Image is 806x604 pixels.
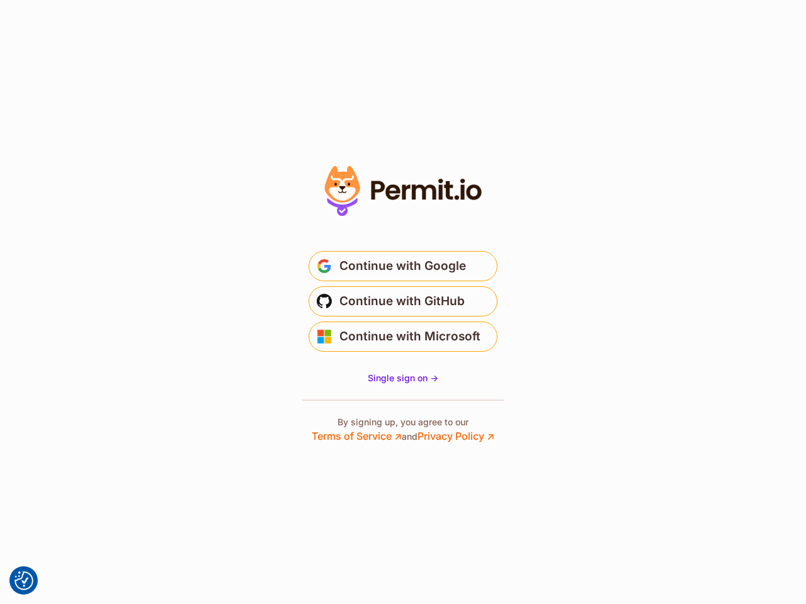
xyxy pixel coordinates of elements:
button: Consent Preferences [14,571,33,590]
button: Continue with Microsoft [309,322,497,352]
span: Continue with Google [339,256,466,276]
a: Single sign on -> [368,372,438,384]
span: Continue with GitHub [339,291,465,311]
a: Terms of Service ↗ [312,430,402,442]
a: Privacy Policy ↗ [417,430,494,442]
span: Single sign on -> [368,372,438,383]
img: Revisit consent button [14,571,33,590]
span: Continue with Microsoft [339,327,480,347]
p: By signing up, you agree to our and [312,416,494,444]
button: Continue with Google [309,251,497,281]
button: Continue with GitHub [309,286,497,316]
